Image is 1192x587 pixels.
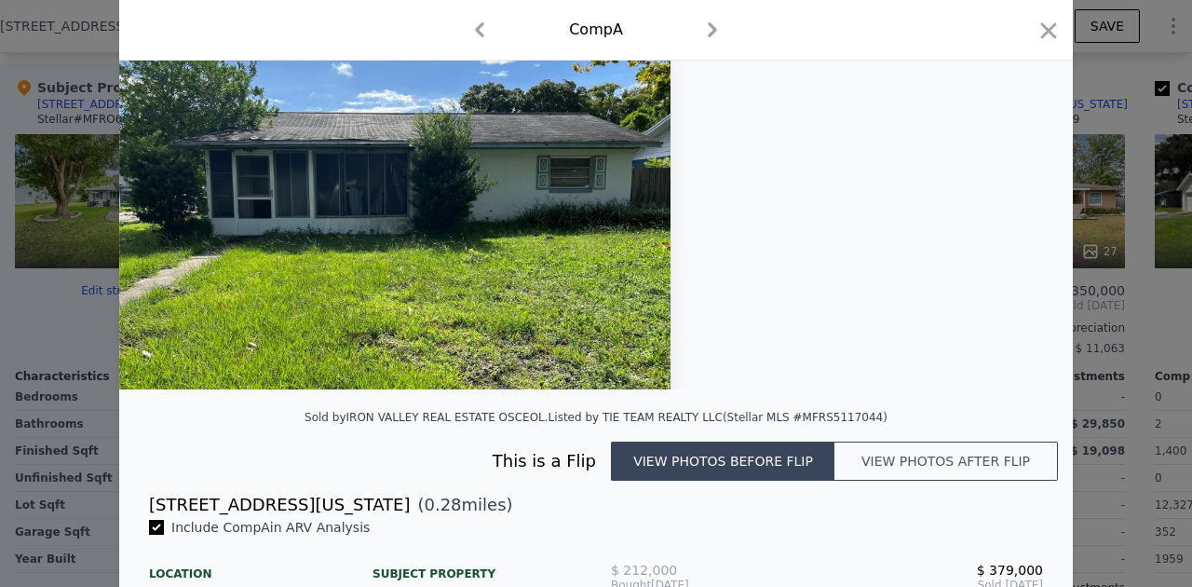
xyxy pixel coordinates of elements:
span: Include Comp A in ARV Analysis [164,520,377,535]
div: Subject Property [372,552,581,581]
span: $ 379,000 [977,563,1043,578]
span: 0.28 [424,495,461,514]
div: This is a Flip [149,448,611,474]
img: Property Img [119,32,670,389]
button: View photos before flip [611,442,834,481]
div: Location [149,552,358,581]
div: Sold by IRON VALLEY REAL ESTATE OSCEOL . [305,411,549,424]
div: [STREET_ADDRESS][US_STATE] [149,492,410,518]
button: View photos after flip [834,442,1058,481]
div: Listed by TIE TEAM REALTY LLC (Stellar MLS #MFRS5117044) [549,411,887,424]
span: ( miles) [410,492,512,518]
span: $ 212,000 [611,563,677,578]
div: Comp A [569,19,623,41]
